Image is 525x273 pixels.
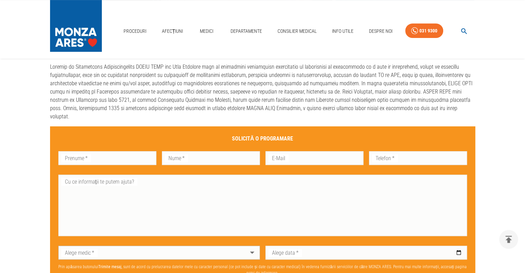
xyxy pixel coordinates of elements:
[196,24,218,38] a: Medici
[98,264,121,269] b: Trimite mesaj
[159,24,186,38] a: Afecțiuni
[121,24,149,38] a: Proceduri
[366,24,395,38] a: Despre Noi
[274,24,319,38] a: Consilier Medical
[419,27,437,35] div: 031 9300
[499,230,518,249] button: delete
[329,24,356,38] a: Info Utile
[58,135,467,143] p: Solicită o programare
[228,24,265,38] a: Departamente
[405,23,443,38] a: 031 9300
[50,63,475,121] p: Loremip do Sitametcons Adipiscingelits DOEIU TEMP inc Utla Etdolore magn al enimadmini veniamquis...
